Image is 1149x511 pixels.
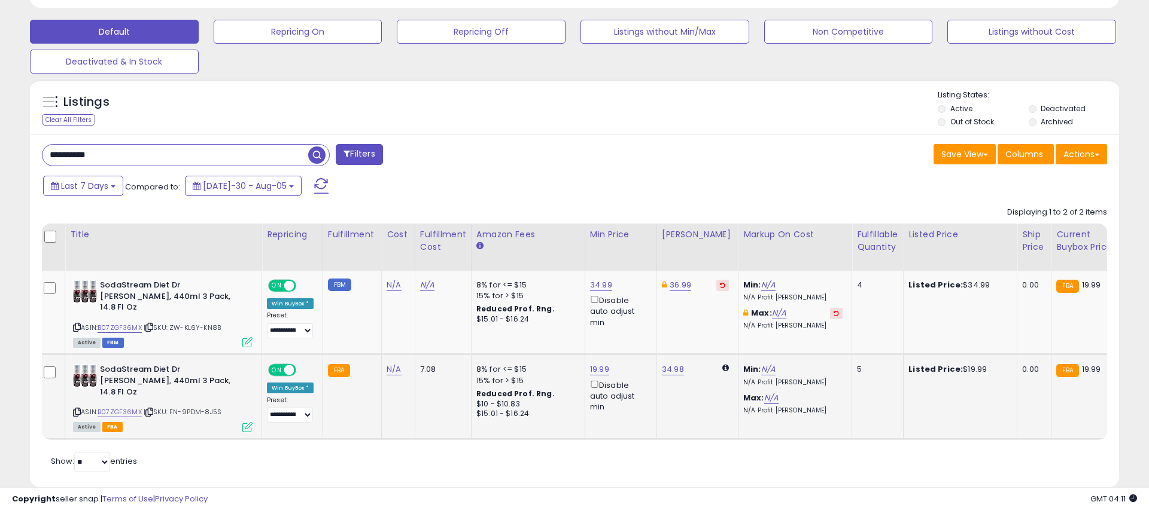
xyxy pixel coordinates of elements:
span: | SKU: FN-9PDM-8J5S [144,407,221,417]
span: All listings currently available for purchase on Amazon [73,422,101,432]
p: N/A Profit [PERSON_NAME] [743,293,843,302]
span: ON [269,281,284,291]
span: Compared to: [125,181,180,192]
span: 19.99 [1082,363,1101,375]
div: Title [70,228,257,241]
small: FBM [328,279,351,291]
small: FBA [328,364,350,377]
span: | SKU: ZW-KL6Y-KN8B [144,323,221,332]
strong: Copyright [12,493,56,504]
div: Displaying 1 to 2 of 2 items [1007,207,1107,218]
span: Show: entries [51,455,137,467]
a: N/A [761,363,776,375]
b: Reduced Prof. Rng. [476,388,555,399]
div: Ship Price [1022,228,1046,253]
b: Min: [743,279,761,290]
label: Archived [1041,117,1073,127]
button: Columns [998,144,1054,164]
div: 0.00 [1022,364,1042,375]
img: 51OxYlZIHfL._SL40_.jpg [73,280,97,304]
div: 8% for <= $15 [476,280,576,290]
div: Listed Price [908,228,1012,241]
small: FBA [1056,364,1078,377]
label: Out of Stock [950,117,994,127]
span: [DATE]-30 - Aug-05 [203,180,287,192]
div: 5 [857,364,894,375]
span: All listings currently available for purchase on Amazon [73,338,101,348]
button: Actions [1056,144,1107,164]
div: Win BuyBox * [267,298,314,309]
a: 34.99 [590,279,612,291]
span: ON [269,365,284,375]
span: Columns [1005,148,1043,160]
div: ASIN: [73,364,253,430]
a: Privacy Policy [155,493,208,504]
p: Listing States: [938,90,1118,101]
button: Save View [934,144,996,164]
span: 19.99 [1082,279,1101,290]
span: FBA [102,422,123,432]
label: Active [950,103,972,114]
div: $19.99 [908,364,1008,375]
div: Min Price [590,228,652,241]
div: [PERSON_NAME] [662,228,733,241]
div: Markup on Cost [743,228,847,241]
span: OFF [294,281,314,291]
button: Last 7 Days [43,176,123,196]
div: Fulfillment Cost [420,228,466,253]
div: Win BuyBox * [267,383,314,393]
div: $15.01 - $16.24 [476,409,576,419]
th: The percentage added to the cost of goods (COGS) that forms the calculator for Min & Max prices. [738,224,852,271]
div: Repricing [267,228,318,241]
button: [DATE]-30 - Aug-05 [185,176,302,196]
img: 51OxYlZIHfL._SL40_.jpg [73,364,97,388]
span: OFF [294,365,314,375]
a: N/A [764,392,779,404]
button: Repricing Off [397,20,566,44]
p: N/A Profit [PERSON_NAME] [743,378,843,387]
a: N/A [761,279,776,291]
div: 7.08 [420,364,462,375]
a: Terms of Use [102,493,153,504]
span: Last 7 Days [61,180,108,192]
div: Cost [387,228,410,241]
div: seller snap | | [12,494,208,505]
div: 15% for > $15 [476,290,576,301]
div: Preset: [267,311,314,338]
div: Clear All Filters [42,114,95,126]
div: $34.99 [908,280,1008,290]
p: N/A Profit [PERSON_NAME] [743,406,843,415]
span: 2025-08-14 04:11 GMT [1090,493,1137,504]
small: Amazon Fees. [476,241,484,252]
div: 15% for > $15 [476,375,576,386]
div: 4 [857,280,894,290]
div: Disable auto adjust min [590,293,648,328]
b: Listed Price: [908,363,963,375]
b: Reduced Prof. Rng. [476,304,555,314]
div: Amazon Fees [476,228,580,241]
a: B07ZGF36MX [98,407,142,417]
b: Max: [743,392,764,403]
div: ASIN: [73,280,253,346]
b: Max: [751,307,772,319]
button: Non Competitive [764,20,933,44]
div: Current Buybox Price [1056,228,1118,253]
h5: Listings [63,94,110,111]
button: Listings without Cost [947,20,1116,44]
a: N/A [387,363,401,375]
a: 19.99 [590,363,609,375]
div: $10 - $10.83 [476,399,576,409]
a: N/A [420,279,434,291]
button: Listings without Min/Max [580,20,749,44]
div: Fulfillable Quantity [857,228,898,253]
a: 36.99 [670,279,691,291]
div: 8% for <= $15 [476,364,576,375]
div: $15.01 - $16.24 [476,314,576,325]
span: FBM [102,338,124,348]
div: Fulfillment [328,228,376,241]
b: SodaStream Diet Dr [PERSON_NAME], 440ml 3 Pack, 14.8 Fl Oz [100,280,245,316]
button: Repricing On [214,20,382,44]
a: N/A [772,307,786,319]
div: 0.00 [1022,280,1042,290]
a: 34.98 [662,363,684,375]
